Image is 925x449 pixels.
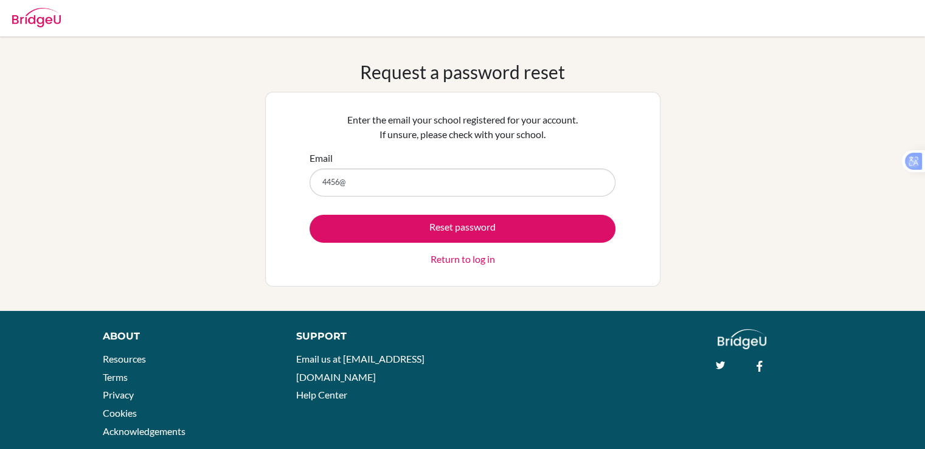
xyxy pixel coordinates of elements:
[431,252,495,266] a: Return to log in
[310,113,615,142] p: Enter the email your school registered for your account. If unsure, please check with your school.
[310,151,333,165] label: Email
[103,353,146,364] a: Resources
[360,61,565,83] h1: Request a password reset
[296,389,347,400] a: Help Center
[103,371,128,383] a: Terms
[12,8,61,27] img: Bridge-U
[718,329,767,349] img: logo_white@2x-f4f0deed5e89b7ecb1c2cc34c3e3d731f90f0f143d5ea2071677605dd97b5244.png
[296,329,449,344] div: Support
[103,329,269,344] div: About
[103,425,185,437] a: Acknowledgements
[103,389,134,400] a: Privacy
[103,407,137,419] a: Cookies
[310,215,615,243] button: Reset password
[296,353,424,383] a: Email us at [EMAIL_ADDRESS][DOMAIN_NAME]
